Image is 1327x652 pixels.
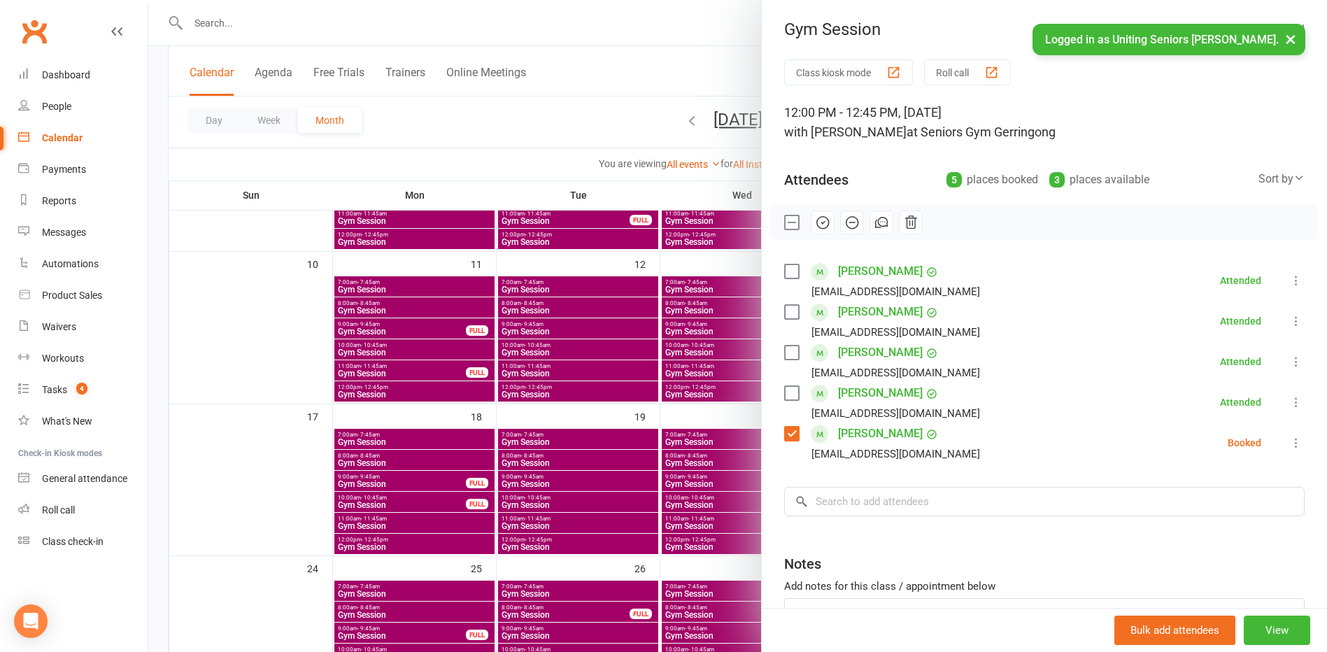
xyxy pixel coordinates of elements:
div: 5 [946,172,962,187]
a: People [18,91,148,122]
button: Bulk add attendees [1114,616,1235,645]
a: Roll call [18,495,148,526]
a: [PERSON_NAME] [838,260,923,283]
div: [EMAIL_ADDRESS][DOMAIN_NAME] [811,404,980,423]
a: Calendar [18,122,148,154]
a: [PERSON_NAME] [838,423,923,445]
div: Add notes for this class / appointment below [784,578,1305,595]
div: Tasks [42,384,67,395]
div: Attended [1220,397,1261,407]
a: Dashboard [18,59,148,91]
div: [EMAIL_ADDRESS][DOMAIN_NAME] [811,323,980,341]
div: 3 [1049,172,1065,187]
span: with [PERSON_NAME] [784,125,907,139]
a: [PERSON_NAME] [838,382,923,404]
a: Reports [18,185,148,217]
div: places available [1049,170,1149,190]
div: Payments [42,164,86,175]
div: Messages [42,227,86,238]
a: General attendance kiosk mode [18,463,148,495]
div: Gym Session [762,20,1327,39]
div: Workouts [42,353,84,364]
a: Waivers [18,311,148,343]
div: [EMAIL_ADDRESS][DOMAIN_NAME] [811,445,980,463]
div: Attended [1220,316,1261,326]
div: Sort by [1258,170,1305,188]
a: What's New [18,406,148,437]
div: Roll call [42,504,75,516]
a: Workouts [18,343,148,374]
a: Clubworx [17,14,52,49]
button: Roll call [924,59,1011,85]
a: Class kiosk mode [18,526,148,558]
a: [PERSON_NAME] [838,301,923,323]
a: Payments [18,154,148,185]
a: Automations [18,248,148,280]
div: Attended [1220,276,1261,285]
div: Class check-in [42,536,104,547]
div: Open Intercom Messenger [14,604,48,638]
div: Automations [42,258,99,269]
a: Product Sales [18,280,148,311]
a: [PERSON_NAME] [838,341,923,364]
span: Logged in as Uniting Seniors [PERSON_NAME]. [1045,33,1279,46]
div: [EMAIL_ADDRESS][DOMAIN_NAME] [811,364,980,382]
a: Tasks 4 [18,374,148,406]
span: 4 [76,383,87,395]
a: Messages [18,217,148,248]
span: at Seniors Gym Gerringong [907,125,1056,139]
div: places booked [946,170,1038,190]
div: Reports [42,195,76,206]
div: People [42,101,71,112]
div: Notes [784,554,821,574]
div: General attendance [42,473,127,484]
div: Product Sales [42,290,102,301]
div: [EMAIL_ADDRESS][DOMAIN_NAME] [811,283,980,301]
div: Waivers [42,321,76,332]
div: Booked [1228,438,1261,448]
button: Class kiosk mode [784,59,913,85]
button: View [1244,616,1310,645]
div: Dashboard [42,69,90,80]
div: Calendar [42,132,83,143]
input: Search to add attendees [784,487,1305,516]
div: Attended [1220,357,1261,367]
div: What's New [42,416,92,427]
div: 12:00 PM - 12:45 PM, [DATE] [784,103,1305,142]
div: Attendees [784,170,849,190]
button: × [1278,24,1303,54]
